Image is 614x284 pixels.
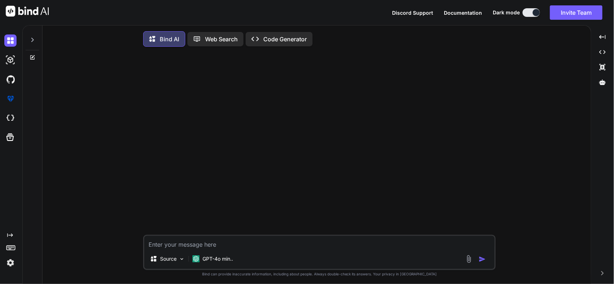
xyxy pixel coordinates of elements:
[493,9,520,16] span: Dark mode
[4,93,17,105] img: premium
[479,256,486,263] img: icon
[143,271,496,277] p: Bind can provide inaccurate information, including about people. Always double-check its answers....
[4,112,17,124] img: cloudideIcon
[160,35,179,43] p: Bind AI
[392,10,433,16] span: Discord Support
[4,54,17,66] img: darkAi-studio
[550,5,602,20] button: Invite Team
[6,6,49,17] img: Bind AI
[263,35,307,43] p: Code Generator
[160,255,177,262] p: Source
[192,255,200,262] img: GPT-4o mini
[4,257,17,269] img: settings
[4,34,17,47] img: darkChat
[205,35,238,43] p: Web Search
[179,256,185,262] img: Pick Models
[4,73,17,85] img: githubDark
[203,255,233,262] p: GPT-4o min..
[444,10,482,16] span: Documentation
[444,9,482,17] button: Documentation
[465,255,473,263] img: attachment
[392,9,433,17] button: Discord Support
